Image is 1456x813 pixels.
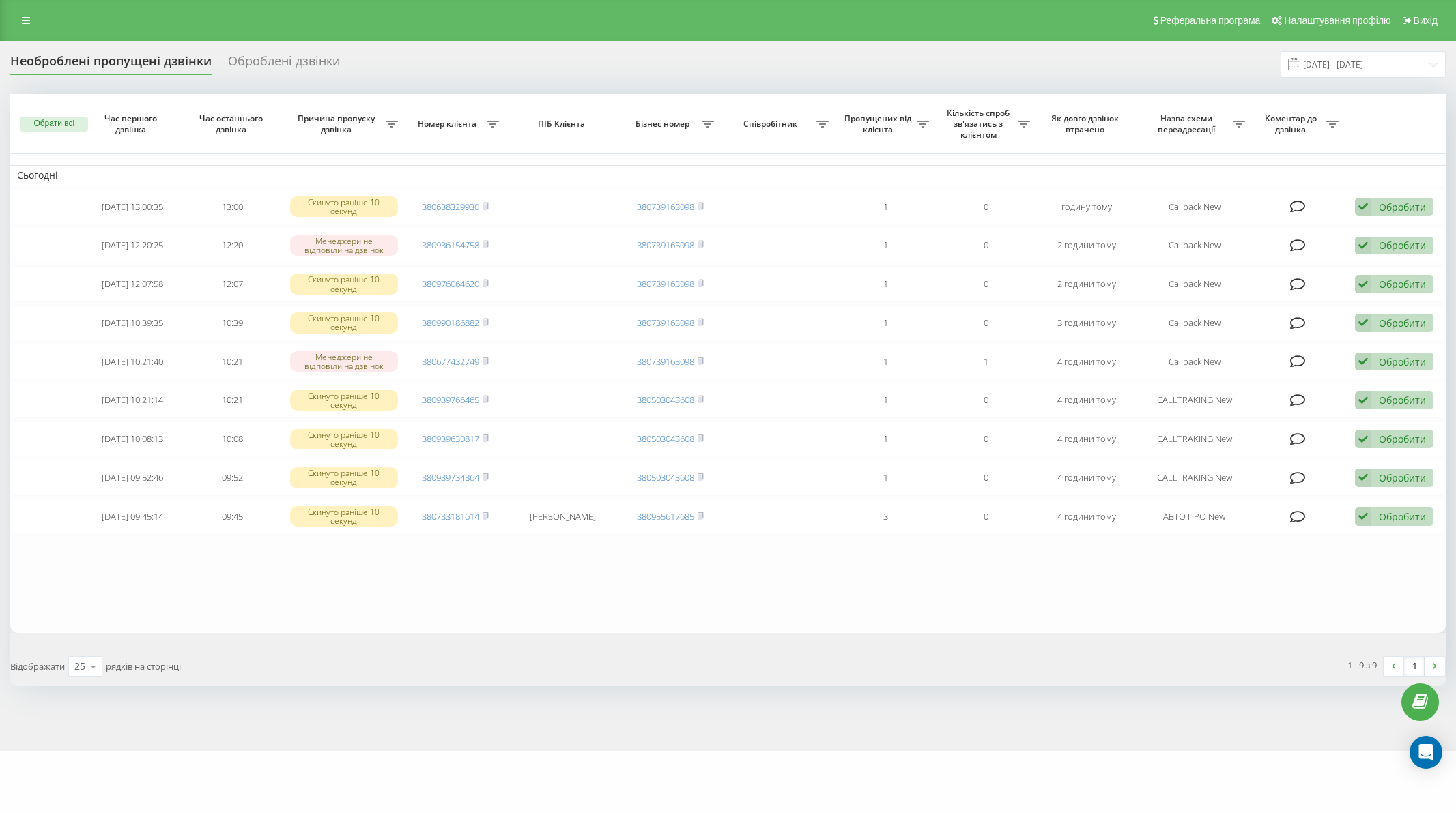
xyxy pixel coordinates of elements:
span: Коментар до дзвінка [1259,113,1326,134]
span: Кількість спроб зв'язатись з клієнтом [943,108,1017,140]
td: [DATE] 09:52:46 [82,460,182,496]
div: Обробити [1379,239,1426,252]
div: Обробити [1379,278,1426,291]
span: рядків на сторінці [106,660,181,672]
div: Open Intercom Messenger [1410,736,1442,769]
td: 0 [936,499,1036,535]
td: 0 [936,189,1036,225]
div: Обробити [1379,394,1426,406]
div: Менеджери не відповіли на дзвінок [290,235,398,256]
a: 380739163098 [637,355,694,368]
a: 380939734864 [422,471,479,484]
td: АВТО ПРО New [1137,499,1252,535]
span: Назва схеми переадресації [1144,113,1233,134]
div: Скинуто раніше 10 секунд [290,274,398,294]
div: Необроблені пропущені дзвінки [10,54,212,75]
span: Реферальна програма [1160,15,1261,26]
td: [DATE] 12:07:58 [82,266,182,302]
span: Причина пропуску дзвінка [290,113,386,134]
td: 10:39 [182,305,283,341]
td: CALLTRAKING New [1137,383,1252,419]
a: 380990186882 [422,316,479,329]
a: 380936154758 [422,239,479,251]
a: 380503043608 [637,432,694,445]
a: 380677432749 [422,355,479,368]
span: Номер клієнта [412,119,486,130]
td: [DATE] 13:00:35 [82,189,182,225]
a: 380739163098 [637,316,694,329]
td: [DATE] 10:39:35 [82,305,182,341]
button: Обрати всі [20,117,88,132]
a: 380503043608 [637,471,694,484]
td: 10:21 [182,344,283,380]
span: Налаштування профілю [1284,15,1390,26]
span: Пропущених від клієнта [842,113,917,134]
div: Скинуто раніше 10 секунд [290,506,398,527]
td: [DATE] 10:21:40 [82,344,182,380]
span: Відображати [10,660,65,672]
div: Скинуто раніше 10 секунд [290,467,398,488]
td: CALLTRAKING New [1137,421,1252,457]
td: 1 [836,344,936,380]
td: 1 [836,227,936,263]
div: Обробити [1379,316,1426,329]
div: Скинуто раніше 10 секунд [290,312,398,333]
td: 13:00 [182,189,283,225]
td: 0 [936,460,1036,496]
td: 10:08 [182,421,283,457]
td: 09:45 [182,499,283,535]
td: Callback New [1137,344,1252,380]
td: 4 години тому [1037,499,1137,535]
div: Скинуто раніше 10 секунд [290,196,398,217]
td: годину тому [1037,189,1137,225]
td: 0 [936,266,1036,302]
a: 380638329930 [422,201,479,213]
td: 0 [936,421,1036,457]
a: 380939766465 [422,394,479,406]
a: 380733181614 [422,510,479,522]
a: 380976064620 [422,278,479,290]
a: 380739163098 [637,239,694,251]
td: 12:20 [182,227,283,263]
div: Обробити [1379,510,1426,523]
td: 0 [936,305,1036,341]
div: Скинуто раніше 10 секунд [290,390,398,411]
span: Вихід [1414,15,1438,26]
td: [PERSON_NAME] [506,499,620,535]
div: Оброблені дзвінки [228,54,340,75]
td: 2 години тому [1037,266,1137,302]
td: 1 [836,460,936,496]
td: 3 [836,499,936,535]
td: 10:21 [182,383,283,419]
div: Менеджери не відповіли на дзвінок [290,351,398,372]
span: Як довго дзвінок втрачено [1048,113,1126,134]
td: 4 години тому [1037,344,1137,380]
td: 4 години тому [1037,421,1137,457]
td: CALLTRAKING New [1137,460,1252,496]
a: 380739163098 [637,201,694,213]
td: [DATE] 10:21:14 [82,383,182,419]
td: Callback New [1137,227,1252,263]
td: 0 [936,383,1036,419]
span: ПІБ Клієнта [517,119,608,130]
a: 380955617685 [637,510,694,522]
td: 1 [836,305,936,341]
a: 380503043608 [637,394,694,406]
td: [DATE] 09:45:14 [82,499,182,535]
div: Обробити [1379,432,1426,445]
td: 1 [936,344,1036,380]
td: 1 [836,266,936,302]
td: 3 години тому [1037,305,1137,341]
td: 4 години тому [1037,383,1137,419]
td: 4 години тому [1037,460,1137,496]
span: Час першого дзвінка [94,113,171,134]
td: 12:07 [182,266,283,302]
div: 25 [74,660,85,673]
a: 380739163098 [637,278,694,290]
td: 2 години тому [1037,227,1137,263]
td: 1 [836,189,936,225]
div: 1 - 9 з 9 [1347,658,1377,672]
td: Callback New [1137,266,1252,302]
div: Скинуто раніше 10 секунд [290,429,398,449]
div: Обробити [1379,355,1426,368]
